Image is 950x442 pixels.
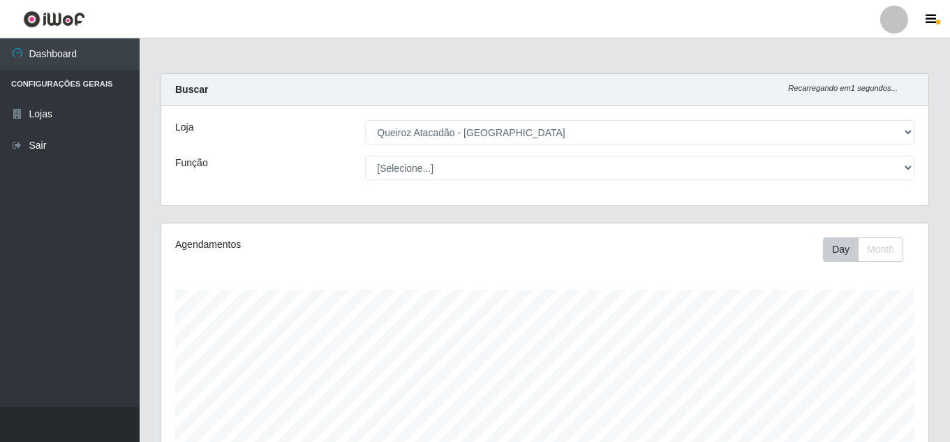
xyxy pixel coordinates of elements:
[175,237,471,252] div: Agendamentos
[858,237,903,262] button: Month
[823,237,914,262] div: Toolbar with button groups
[175,84,208,95] strong: Buscar
[823,237,859,262] button: Day
[788,84,898,92] i: Recarregando em 1 segundos...
[175,156,208,170] label: Função
[175,120,193,135] label: Loja
[823,237,903,262] div: First group
[23,10,85,28] img: CoreUI Logo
